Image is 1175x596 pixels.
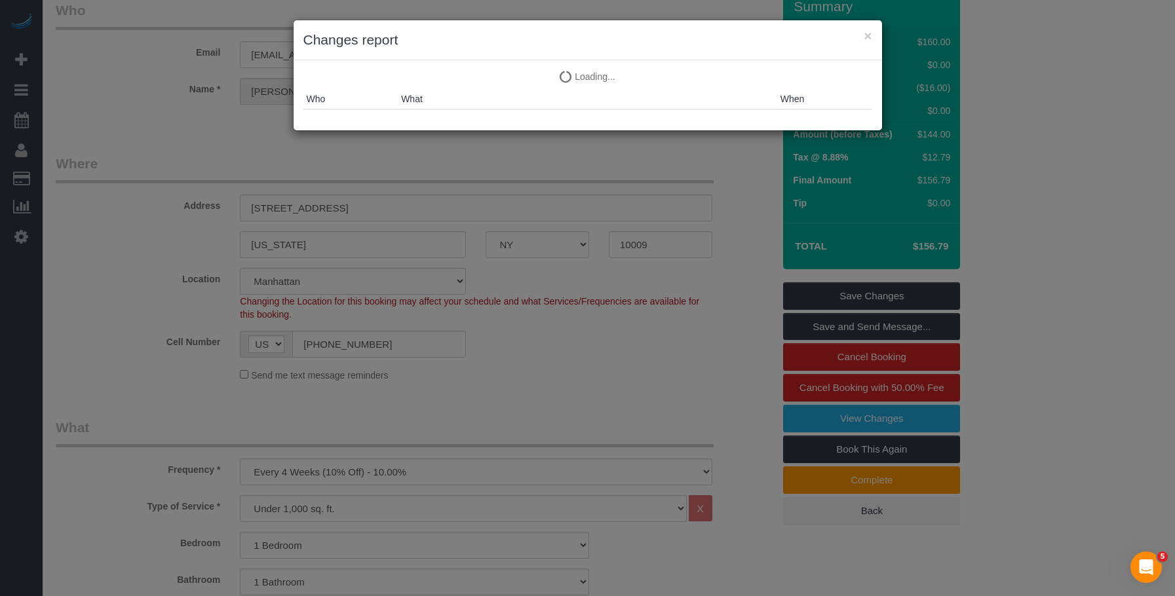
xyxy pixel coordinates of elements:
[294,20,882,130] sui-modal: Changes report
[777,89,872,109] th: When
[864,29,872,43] button: ×
[1157,551,1168,562] span: 5
[398,89,777,109] th: What
[303,30,872,50] h3: Changes report
[303,70,872,83] p: Loading...
[1130,551,1162,583] iframe: Intercom live chat
[303,89,398,109] th: Who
